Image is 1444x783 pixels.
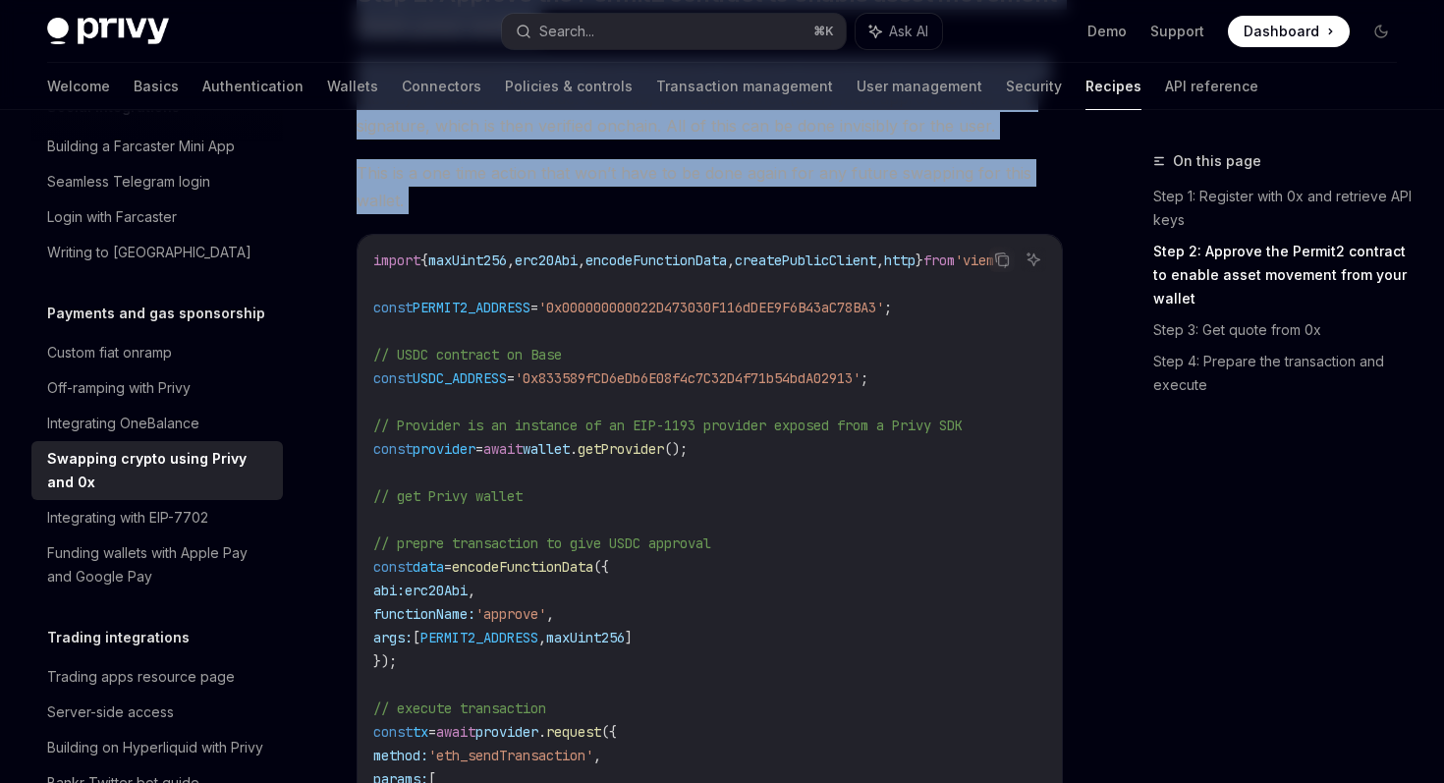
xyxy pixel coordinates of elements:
span: const [373,440,413,458]
a: Building a Farcaster Mini App [31,129,283,164]
span: // USDC contract on Base [373,346,562,364]
span: request [546,723,601,741]
span: , [507,252,515,269]
span: createPublicClient [735,252,876,269]
span: , [546,605,554,623]
a: Wallets [327,63,378,110]
a: Step 2: Approve the Permit2 contract to enable asset movement from your wallet [1153,236,1413,314]
a: Funding wallets with Apple Pay and Google Pay [31,535,283,594]
span: = [444,558,452,576]
span: , [578,252,585,269]
span: { [420,252,428,269]
span: // execute transaction [373,699,546,717]
a: Welcome [47,63,110,110]
div: Search... [539,20,594,43]
a: Policies & controls [505,63,633,110]
span: from [923,252,955,269]
a: Authentication [202,63,304,110]
span: const [373,558,413,576]
img: dark logo [47,18,169,45]
span: wallet [523,440,570,458]
span: ; [861,369,868,387]
span: , [593,747,601,764]
h5: Trading integrations [47,626,190,649]
div: Building on Hyperliquid with Privy [47,736,263,759]
span: maxUint256 [428,252,507,269]
span: '0x833589fCD6eDb6E08f4c7C32D4f71b54bdA02913' [515,369,861,387]
span: , [876,252,884,269]
span: provider [475,723,538,741]
a: Connectors [402,63,481,110]
a: Security [1006,63,1062,110]
button: Ask AI [1021,247,1046,272]
a: Recipes [1085,63,1141,110]
span: const [373,369,413,387]
span: Dashboard [1244,22,1319,41]
span: ({ [601,723,617,741]
span: getProvider [578,440,664,458]
span: provider [413,440,475,458]
span: '0x000000000022D473030F116dDEE9F6B43aC78BA3' [538,299,884,316]
a: API reference [1165,63,1258,110]
a: Seamless Telegram login [31,164,283,199]
a: Demo [1087,22,1127,41]
span: abi: [373,582,405,599]
span: , [538,629,546,646]
span: } [916,252,923,269]
span: = [507,369,515,387]
div: Custom fiat onramp [47,341,172,364]
a: Dashboard [1228,16,1350,47]
span: . [538,723,546,741]
span: }); [373,652,397,670]
a: Step 4: Prepare the transaction and execute [1153,346,1413,401]
div: Writing to [GEOGRAPHIC_DATA] [47,241,251,264]
a: Basics [134,63,179,110]
span: 'eth_sendTransaction' [428,747,593,764]
a: Custom fiat onramp [31,335,283,370]
span: encodeFunctionData [585,252,727,269]
span: , [727,252,735,269]
div: Seamless Telegram login [47,170,210,194]
span: . [570,440,578,458]
span: erc20Abi [515,252,578,269]
a: Support [1150,22,1204,41]
div: Login with Farcaster [47,205,177,229]
span: encodeFunctionData [452,558,593,576]
span: ] [625,629,633,646]
span: 'viem' [955,252,1002,269]
span: data [413,558,444,576]
div: Integrating OneBalance [47,412,199,435]
span: // prepre transaction to give USDC approval [373,534,711,552]
button: Copy the contents from the code block [989,247,1015,272]
button: Ask AI [856,14,942,49]
a: Step 1: Register with 0x and retrieve API keys [1153,181,1413,236]
a: Trading apps resource page [31,659,283,695]
span: This is a one time action that won’t have to be done again for any future swapping for this wallet. [357,159,1063,214]
span: Ask AI [889,22,928,41]
div: Building a Farcaster Mini App [47,135,235,158]
a: Integrating OneBalance [31,406,283,441]
span: const [373,723,413,741]
span: ; [884,299,892,316]
span: await [436,723,475,741]
a: Building on Hyperliquid with Privy [31,730,283,765]
span: (); [664,440,688,458]
span: functionName: [373,605,475,623]
span: , [468,582,475,599]
div: Integrating with EIP-7702 [47,506,208,530]
span: ({ [593,558,609,576]
a: Login with Farcaster [31,199,283,235]
span: erc20Abi [405,582,468,599]
span: = [530,299,538,316]
span: = [428,723,436,741]
span: method: [373,747,428,764]
span: USDC_ADDRESS [413,369,507,387]
span: PERMIT2_ADDRESS [420,629,538,646]
span: PERMIT2_ADDRESS [413,299,530,316]
div: Server-side access [47,700,174,724]
a: User management [857,63,982,110]
span: args: [373,629,413,646]
div: Swapping crypto using Privy and 0x [47,447,271,494]
span: const [373,299,413,316]
h5: Payments and gas sponsorship [47,302,265,325]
